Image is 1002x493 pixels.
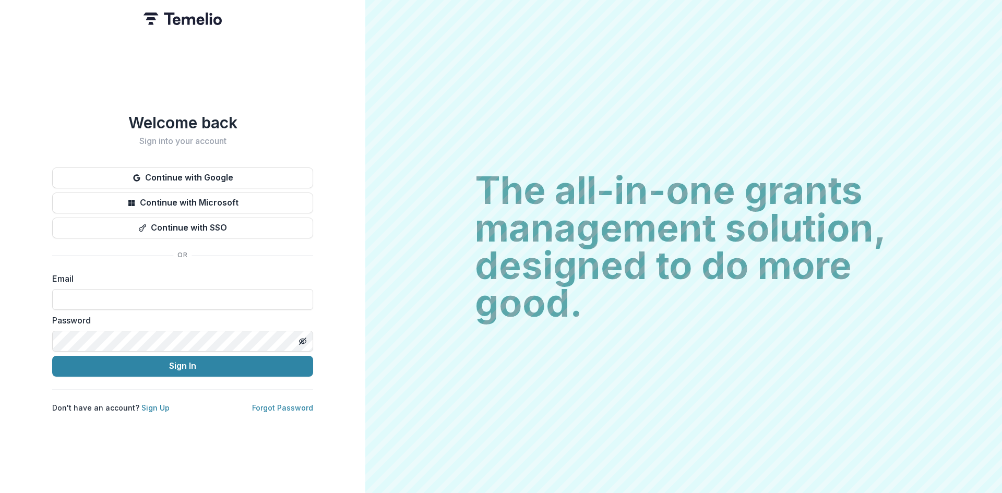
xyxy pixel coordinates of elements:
button: Continue with Google [52,167,313,188]
a: Forgot Password [252,403,313,412]
button: Toggle password visibility [294,333,311,350]
h2: Sign into your account [52,136,313,146]
button: Sign In [52,356,313,377]
button: Continue with SSO [52,218,313,238]
a: Sign Up [141,403,170,412]
p: Don't have an account? [52,402,170,413]
img: Temelio [144,13,222,25]
label: Email [52,272,307,285]
button: Continue with Microsoft [52,193,313,213]
h1: Welcome back [52,113,313,132]
label: Password [52,314,307,327]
